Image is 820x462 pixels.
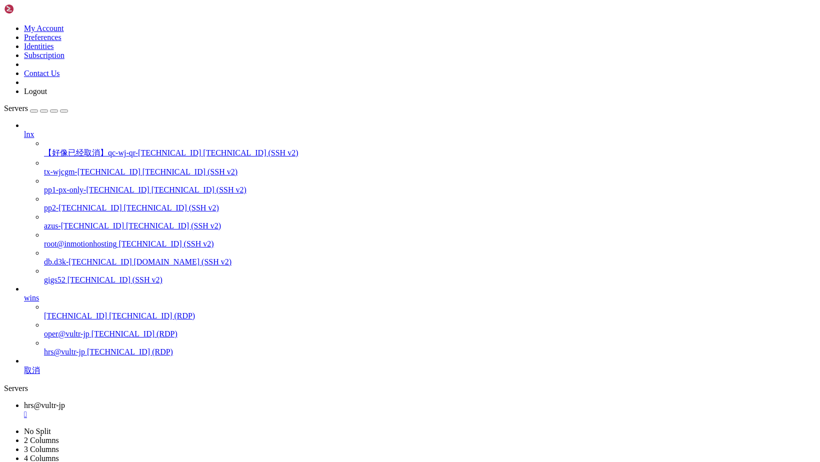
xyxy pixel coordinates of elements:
[44,176,816,194] li: pp1-px-only-[TECHNICAL_ID] [TECHNICAL_ID] (SSH v2)
[126,221,221,230] span: [TECHNICAL_ID] (SSH v2)
[44,311,816,320] a: [TECHNICAL_ID] [TECHNICAL_ID] (RDP)
[44,194,816,212] li: pp2-[TECHNICAL_ID] [TECHNICAL_ID] (SSH v2)
[142,167,237,176] span: [TECHNICAL_ID] (SSH v2)
[118,239,213,248] span: [TECHNICAL_ID] (SSH v2)
[151,185,246,194] span: [TECHNICAL_ID] (SSH v2)
[44,275,816,284] a: gigs52 [TECHNICAL_ID] (SSH v2)
[44,347,85,356] span: hrs@vultr-jp
[67,275,162,284] span: [TECHNICAL_ID] (SSH v2)
[24,401,816,419] a: hrs@vultr-jp
[4,104,28,112] span: Servers
[24,427,51,435] a: No Split
[24,436,59,444] a: 2 Columns
[44,167,140,176] span: tx-wjcgm-[TECHNICAL_ID]
[24,293,39,302] span: wins
[4,104,68,112] a: Servers
[24,410,816,419] a: 
[44,185,816,194] a: pp1-px-only-[TECHNICAL_ID] [TECHNICAL_ID] (SSH v2)
[24,445,59,453] a: 3 Columns
[44,239,816,248] a: root@inmotionhosting [TECHNICAL_ID] (SSH v2)
[44,212,816,230] li: azus-[TECHNICAL_ID] [TECHNICAL_ID] (SSH v2)
[44,257,132,266] span: db.d3k-[TECHNICAL_ID]
[24,365,816,376] a: 取消
[44,347,816,356] a: hrs@vultr-jp [TECHNICAL_ID] (RDP)
[44,248,816,266] li: db.d3k-[TECHNICAL_ID] [DOMAIN_NAME] (SSH v2)
[44,148,816,158] a: 【好像已经取消】qc-wj-qr-[TECHNICAL_ID] [TECHNICAL_ID] (SSH v2)
[44,311,107,320] span: [TECHNICAL_ID]
[44,239,116,248] span: root@inmotionhosting
[44,221,816,230] a: azus-[TECHNICAL_ID] [TECHNICAL_ID] (SSH v2)
[44,329,89,338] span: oper@vultr-jp
[44,139,816,158] li: 【好像已经取消】qc-wj-qr-[TECHNICAL_ID] [TECHNICAL_ID] (SSH v2)
[44,230,816,248] li: root@inmotionhosting [TECHNICAL_ID] (SSH v2)
[4,384,816,393] div: Servers
[24,284,816,356] li: wins
[44,203,122,212] span: pp2-[TECHNICAL_ID]
[24,69,60,77] a: Contact Us
[91,329,177,338] span: [TECHNICAL_ID] (RDP)
[44,338,816,356] li: hrs@vultr-jp [TECHNICAL_ID] (RDP)
[24,24,64,32] a: My Account
[44,320,816,338] li: oper@vultr-jp [TECHNICAL_ID] (RDP)
[24,87,47,95] a: Logout
[24,33,61,41] a: Preferences
[87,347,173,356] span: [TECHNICAL_ID] (RDP)
[44,158,816,176] li: tx-wjcgm-[TECHNICAL_ID] [TECHNICAL_ID] (SSH v2)
[24,130,34,138] span: lnx
[44,266,816,284] li: gigs52 [TECHNICAL_ID] (SSH v2)
[44,167,816,176] a: tx-wjcgm-[TECHNICAL_ID] [TECHNICAL_ID] (SSH v2)
[4,4,61,14] img: Shellngn
[24,293,816,302] a: wins
[44,275,65,284] span: gigs52
[24,121,816,284] li: lnx
[44,185,149,194] span: pp1-px-only-[TECHNICAL_ID]
[44,302,816,320] li: [TECHNICAL_ID] [TECHNICAL_ID] (RDP)
[24,366,40,374] span: 取消
[44,257,816,266] a: db.d3k-[TECHNICAL_ID] [DOMAIN_NAME] (SSH v2)
[109,311,195,320] span: [TECHNICAL_ID] (RDP)
[24,356,816,376] li: 取消
[24,42,54,50] a: Identities
[44,329,816,338] a: oper@vultr-jp [TECHNICAL_ID] (RDP)
[44,148,201,157] span: 【好像已经取消】qc-wj-qr-[TECHNICAL_ID]
[134,257,232,266] span: [DOMAIN_NAME] (SSH v2)
[24,130,816,139] a: lnx
[124,203,219,212] span: [TECHNICAL_ID] (SSH v2)
[24,51,64,59] a: Subscription
[203,148,298,157] span: [TECHNICAL_ID] (SSH v2)
[44,221,124,230] span: azus-[TECHNICAL_ID]
[44,203,816,212] a: pp2-[TECHNICAL_ID] [TECHNICAL_ID] (SSH v2)
[24,401,65,409] span: hrs@vultr-jp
